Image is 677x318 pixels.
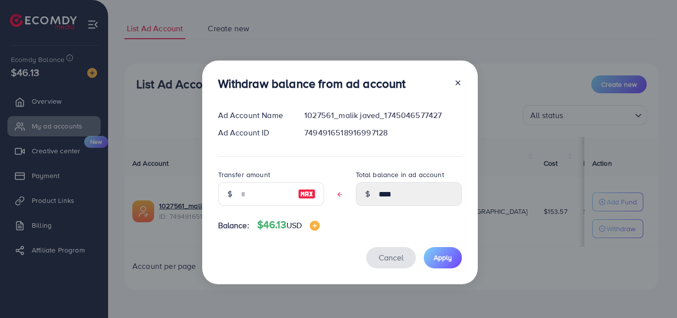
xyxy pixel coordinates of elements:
[257,219,320,231] h4: $46.13
[310,221,320,231] img: image
[286,220,302,231] span: USD
[635,273,670,311] iframe: Chat
[218,76,406,91] h3: Withdraw balance from ad account
[296,127,469,138] div: 7494916518916997128
[218,170,270,180] label: Transfer amount
[424,247,462,268] button: Apply
[356,170,444,180] label: Total balance in ad account
[296,110,469,121] div: 1027561_malik javed_1745046577427
[434,253,452,262] span: Apply
[366,247,416,268] button: Cancel
[379,252,403,263] span: Cancel
[298,188,316,200] img: image
[218,220,249,231] span: Balance:
[210,127,297,138] div: Ad Account ID
[210,110,297,121] div: Ad Account Name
